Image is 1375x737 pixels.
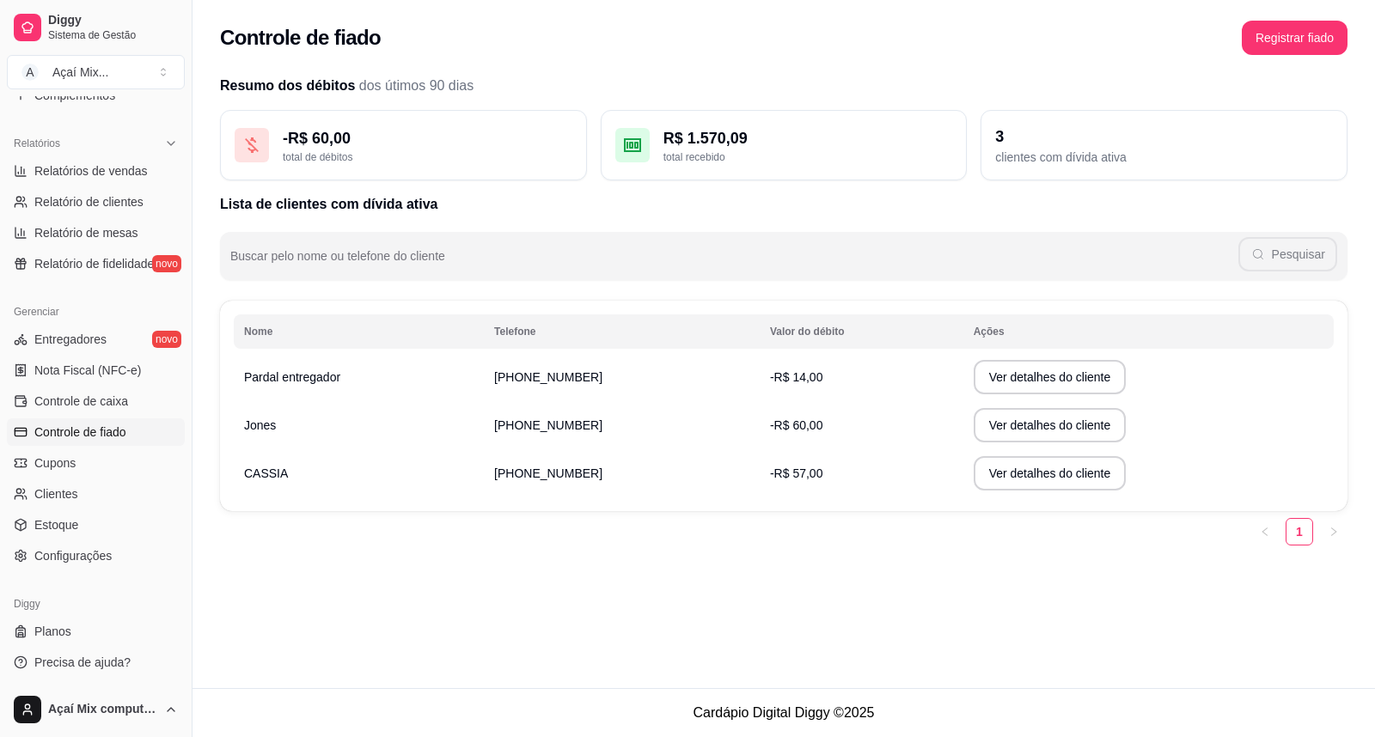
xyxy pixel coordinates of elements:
[234,314,484,349] th: Nome
[192,688,1375,737] footer: Cardápio Digital Diggy © 2025
[244,418,276,432] span: Jones
[974,408,1127,442] button: Ver detalhes do cliente
[494,466,602,480] span: [PHONE_NUMBER]
[1260,527,1270,537] span: left
[34,193,144,210] span: Relatório de clientes
[34,485,78,502] span: Clientes
[1329,527,1339,537] span: right
[7,298,185,326] div: Gerenciar
[1251,518,1279,545] button: left
[7,618,185,645] a: Planos
[34,623,71,640] span: Planos
[359,78,474,93] span: dos útimos 90 dias
[230,254,1238,271] input: Buscar pelo nome ou telefone do cliente
[760,314,963,349] th: Valor do débito
[283,150,572,164] div: total de débitos
[52,64,108,81] div: Açaí Mix ...
[34,454,76,472] span: Cupons
[7,542,185,569] a: Configurações
[7,480,185,508] a: Clientes
[48,702,157,717] span: Açaí Mix computador
[1286,519,1312,545] a: 1
[7,188,185,216] a: Relatório de clientes
[34,516,78,533] span: Estoque
[663,150,953,164] div: total recebido
[34,547,112,564] span: Configurações
[770,370,822,384] span: -R$ 14,00
[7,590,185,618] div: Diggy
[7,250,185,277] a: Relatório de fidelidadenovo
[995,149,1333,166] div: clientes com dívida ativa
[494,370,602,384] span: [PHONE_NUMBER]
[34,654,131,671] span: Precisa de ajuda?
[770,418,822,432] span: -R$ 60,00
[34,255,154,272] span: Relatório de fidelidade
[1320,518,1347,545] button: right
[14,137,60,150] span: Relatórios
[220,76,1347,96] h2: Resumo dos débitos
[7,55,185,89] button: Select a team
[7,356,185,384] a: Nota Fiscal (NFC-e)
[974,360,1127,394] button: Ver detalhes do cliente
[7,689,185,730] button: Açaí Mix computador
[7,511,185,539] a: Estoque
[663,126,953,150] div: R$ 1.570,09
[7,157,185,185] a: Relatórios de vendas
[244,370,340,384] span: Pardal entregador
[21,64,39,81] span: A
[34,393,128,410] span: Controle de caixa
[7,387,185,415] a: Controle de caixa
[7,326,185,353] a: Entregadoresnovo
[283,126,572,150] div: - R$ 60,00
[34,423,126,441] span: Controle de fiado
[995,125,1333,149] div: 3
[48,28,178,42] span: Sistema de Gestão
[963,314,1334,349] th: Ações
[1251,518,1279,545] li: Previous Page
[1320,518,1347,545] li: Next Page
[974,456,1127,490] button: Ver detalhes do cliente
[7,418,185,446] a: Controle de fiado
[484,314,760,349] th: Telefone
[7,449,185,477] a: Cupons
[7,219,185,247] a: Relatório de mesas
[1242,21,1347,55] button: Registrar fiado
[34,224,138,241] span: Relatório de mesas
[220,194,1347,215] h2: Lista de clientes com dívida ativa
[494,418,602,432] span: [PHONE_NUMBER]
[220,24,381,52] h2: Controle de fiado
[34,362,141,379] span: Nota Fiscal (NFC-e)
[48,13,178,28] span: Diggy
[1286,518,1313,545] li: 1
[770,466,822,480] span: -R$ 57,00
[34,331,107,348] span: Entregadores
[7,7,185,48] a: DiggySistema de Gestão
[7,649,185,676] a: Precisa de ajuda?
[244,466,288,480] span: CASSIA
[34,162,148,180] span: Relatórios de vendas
